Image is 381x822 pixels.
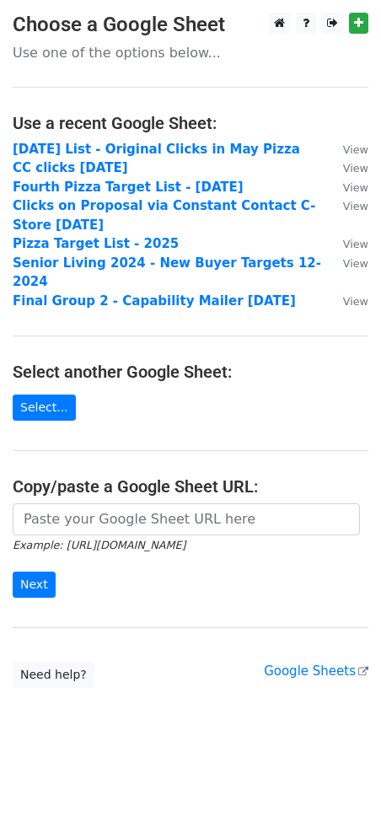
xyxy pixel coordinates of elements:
[343,200,368,212] small: View
[13,255,321,290] a: Senior Living 2024 - New Buyer Targets 12-2024
[13,142,300,157] a: [DATE] List - Original Clicks in May Pizza
[13,44,368,62] p: Use one of the options below...
[326,198,368,213] a: View
[13,572,56,598] input: Next
[343,238,368,250] small: View
[343,162,368,175] small: View
[13,198,315,233] a: Clicks on Proposal via Constant Contact C-Store [DATE]
[13,13,368,37] h3: Choose a Google Sheet
[13,293,296,309] a: Final Group 2 - Capability Mailer [DATE]
[13,236,179,251] a: Pizza Target List - 2025
[343,143,368,156] small: View
[326,180,368,195] a: View
[13,395,76,421] a: Select...
[343,295,368,308] small: View
[326,142,368,157] a: View
[13,113,368,133] h4: Use a recent Google Sheet:
[343,257,368,270] small: View
[326,160,368,175] a: View
[326,255,368,271] a: View
[13,362,368,382] h4: Select another Google Sheet:
[13,503,360,535] input: Paste your Google Sheet URL here
[13,476,368,497] h4: Copy/paste a Google Sheet URL:
[13,180,244,195] a: Fourth Pizza Target List - [DATE]
[326,293,368,309] a: View
[13,539,185,551] small: Example: [URL][DOMAIN_NAME]
[264,664,368,679] a: Google Sheets
[13,662,94,688] a: Need help?
[13,160,128,175] a: CC clicks [DATE]
[326,236,368,251] a: View
[343,181,368,194] small: View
